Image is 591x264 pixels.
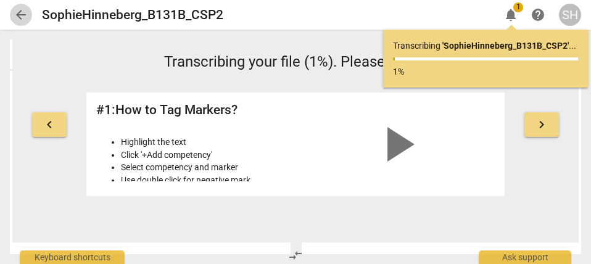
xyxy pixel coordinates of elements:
[531,7,545,22] span: help
[96,102,292,118] h2: # 1 : How to Tag Markers?
[503,7,518,22] span: notifications
[534,117,549,132] span: keyboard_arrow_right
[121,161,292,174] li: Select competency and marker
[559,4,581,26] button: SH
[479,250,571,264] div: Ask support
[121,149,292,162] li: Click '+Add competency'
[442,41,569,51] b: ' SophieHinneberg_B131B_CSP2 '
[42,7,223,23] h2: SophieHinneberg_B131B_CSP2
[121,174,292,187] li: Use double click for negative mark
[121,136,292,149] li: Highlight the text
[164,53,428,70] span: Transcribing your file (1%). Please wait...
[288,248,303,263] span: compare_arrows
[513,2,523,12] span: 1
[42,117,57,132] span: keyboard_arrow_left
[527,4,549,26] a: Help
[393,65,578,78] p: 1%
[393,39,578,52] p: Transcribing ...
[14,7,28,22] span: arrow_back
[500,4,522,26] button: Notifications
[20,250,125,264] div: Keyboard shortcuts
[368,115,427,174] span: play_arrow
